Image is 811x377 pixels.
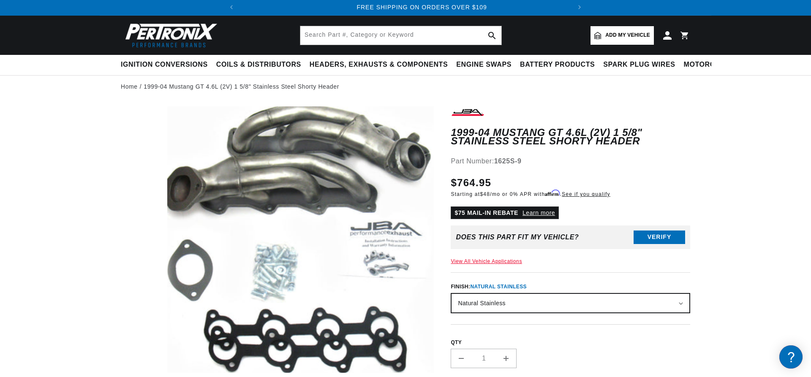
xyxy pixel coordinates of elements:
[310,60,448,69] span: Headers, Exhausts & Components
[8,93,161,101] div: JBA Performance Exhaust
[480,191,490,197] span: $48
[8,107,161,120] a: FAQs
[451,206,559,219] p: $75 MAIL-IN REBATE
[684,60,734,69] span: Motorcycle
[451,258,522,264] a: View All Vehicle Applications
[451,175,491,190] span: $764.95
[8,163,161,171] div: Orders
[471,284,527,290] span: Natural Stainless
[520,60,595,69] span: Battery Products
[357,4,487,11] span: FREE SHIPPING ON ORDERS OVER $109
[121,106,434,377] media-gallery: Gallery Viewer
[634,231,685,244] button: Verify
[516,55,599,75] summary: Battery Products
[256,3,588,12] div: 2 of 2
[456,233,579,241] div: Does This part fit My vehicle?
[452,55,516,75] summary: Engine Swaps
[483,26,501,45] button: search button
[8,176,161,189] a: Orders FAQ
[591,26,654,45] a: Add my vehicle
[451,190,610,198] p: Starting at /mo or 0% APR with .
[8,141,161,155] a: Shipping FAQs
[300,26,501,45] input: Search Part #, Category or Keyword
[599,55,679,75] summary: Spark Plug Wires
[545,190,560,196] span: Affirm
[494,157,522,165] strong: 1625S-9
[8,72,161,85] a: FAQ
[451,339,690,346] label: QTY
[212,55,305,75] summary: Coils & Distributors
[216,60,301,69] span: Coils & Distributors
[256,3,588,12] div: Announcement
[8,226,161,241] button: Contact Us
[680,55,738,75] summary: Motorcycle
[523,209,555,216] a: Learn more
[451,128,690,146] h1: 1999-04 Mustang GT 4.6L (2V) 1 5/8" Stainless Steel Shorty Header
[8,59,161,67] div: Ignition Products
[116,243,163,251] a: POWERED BY ENCHANT
[8,128,161,136] div: Shipping
[121,60,208,69] span: Ignition Conversions
[121,21,218,50] img: Pertronix
[456,60,512,69] span: Engine Swaps
[451,283,690,290] label: Finish:
[121,82,690,91] nav: breadcrumbs
[8,198,161,206] div: Payment, Pricing, and Promotions
[451,156,690,167] div: Part Number:
[121,82,138,91] a: Home
[305,55,452,75] summary: Headers, Exhausts & Components
[603,60,675,69] span: Spark Plug Wires
[144,82,339,91] a: 1999-04 Mustang GT 4.6L (2V) 1 5/8" Stainless Steel Shorty Header
[562,191,610,197] a: See if you qualify - Learn more about Affirm Financing (opens in modal)
[8,211,161,224] a: Payment, Pricing, and Promotions FAQ
[121,55,212,75] summary: Ignition Conversions
[605,31,650,39] span: Add my vehicle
